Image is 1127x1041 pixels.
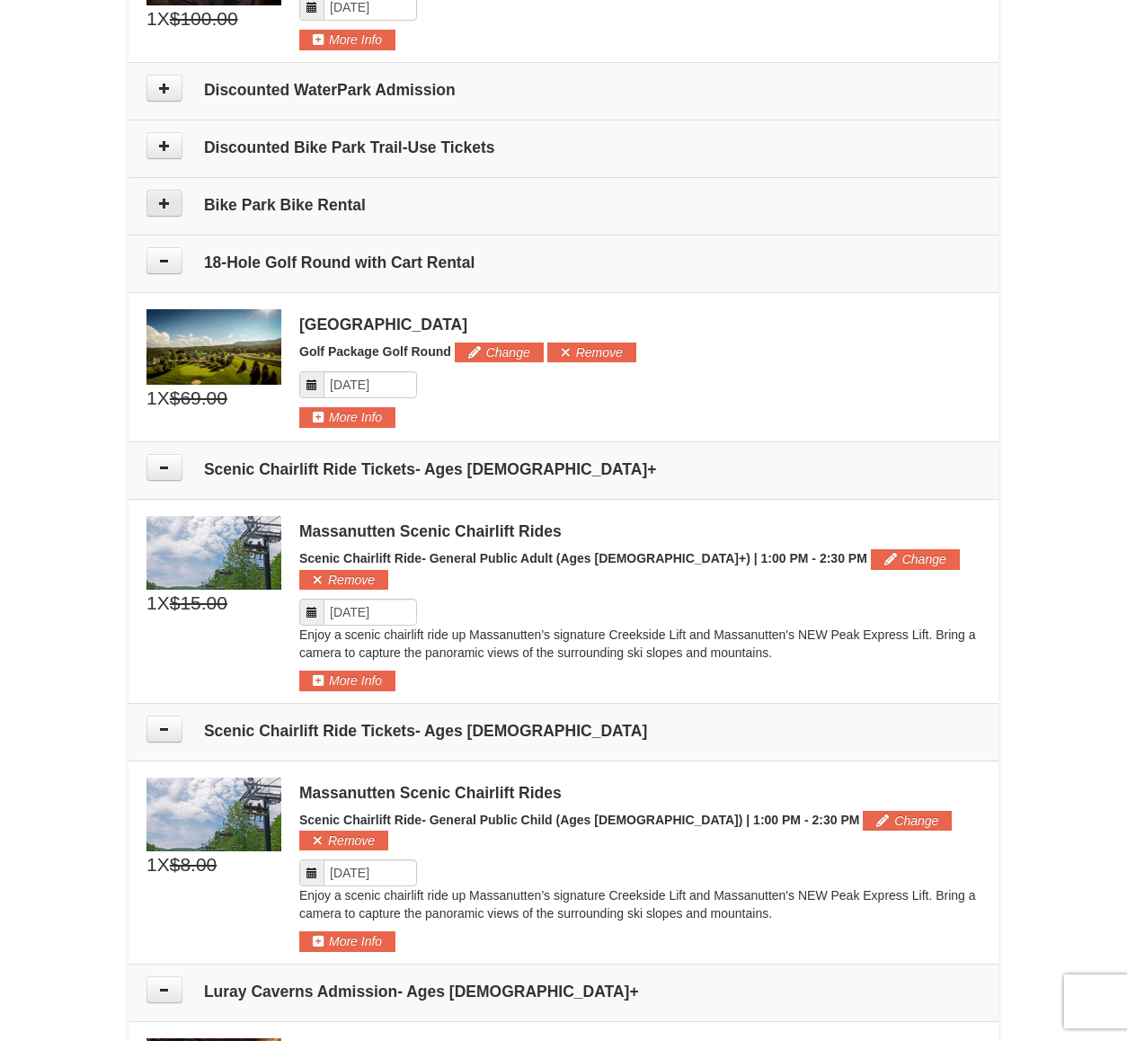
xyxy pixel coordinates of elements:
[146,722,981,740] h4: Scenic Chairlift Ride Tickets- Ages [DEMOGRAPHIC_DATA]
[170,385,227,412] span: $69.00
[299,570,388,590] button: Remove
[299,522,981,540] div: Massanutten Scenic Chairlift Rides
[146,516,281,590] img: 24896431-9-664d1467.jpg
[547,343,636,362] button: Remove
[157,590,170,617] span: X
[146,851,157,878] span: 1
[146,385,157,412] span: 1
[170,5,238,32] span: $100.00
[146,590,157,617] span: 1
[299,784,981,802] div: Massanutten Scenic Chairlift Rides
[299,931,395,951] button: More Info
[455,343,544,362] button: Change
[871,549,960,569] button: Change
[299,886,981,922] p: Enjoy a scenic chairlift ride up Massanutten’s signature Creekside Lift and Massanutten's NEW Pea...
[146,983,981,1001] h4: Luray Caverns Admission- Ages [DEMOGRAPHIC_DATA]+
[299,316,981,334] div: [GEOGRAPHIC_DATA]
[299,344,451,359] span: Golf Package Golf Round
[299,551,867,565] span: Scenic Chairlift Ride- General Public Adult (Ages [DEMOGRAPHIC_DATA]+) | 1:00 PM - 2:30 PM
[299,30,395,49] button: More Info
[146,778,281,851] img: 24896431-9-664d1467.jpg
[170,590,227,617] span: $15.00
[157,5,170,32] span: X
[157,851,170,878] span: X
[299,831,388,850] button: Remove
[157,385,170,412] span: X
[299,407,395,427] button: More Info
[146,81,981,99] h4: Discounted WaterPark Admission
[146,460,981,478] h4: Scenic Chairlift Ride Tickets- Ages [DEMOGRAPHIC_DATA]+
[146,309,281,385] img: 6619859-94-ae30c47a.jpg
[299,813,859,827] span: Scenic Chairlift Ride- General Public Child (Ages [DEMOGRAPHIC_DATA]) | 1:00 PM - 2:30 PM
[299,626,981,662] p: Enjoy a scenic chairlift ride up Massanutten’s signature Creekside Lift and Massanutten's NEW Pea...
[299,671,395,690] button: More Info
[146,5,157,32] span: 1
[146,196,981,214] h4: Bike Park Bike Rental
[146,138,981,156] h4: Discounted Bike Park Trail-Use Tickets
[863,811,952,831] button: Change
[170,851,217,878] span: $8.00
[146,254,981,271] h4: 18-Hole Golf Round with Cart Rental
